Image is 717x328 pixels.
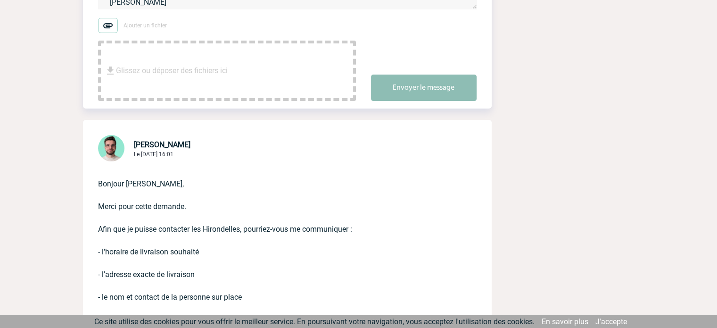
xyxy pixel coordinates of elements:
[595,317,627,326] a: J'accepte
[116,47,228,94] span: Glissez ou déposer des fichiers ici
[542,317,588,326] a: En savoir plus
[124,22,167,29] span: Ajouter un fichier
[371,75,477,101] button: Envoyer le message
[105,65,116,76] img: file_download.svg
[134,140,190,149] span: [PERSON_NAME]
[134,151,173,158] span: Le [DATE] 16:01
[94,317,535,326] span: Ce site utilise des cookies pour vous offrir le meilleur service. En poursuivant votre navigation...
[98,135,124,161] img: 121547-2.png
